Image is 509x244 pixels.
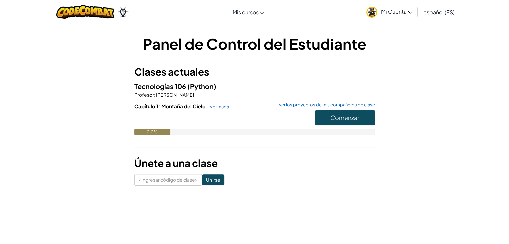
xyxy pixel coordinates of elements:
[381,8,406,15] font: Mi Cuenta
[363,1,416,22] a: Mi Cuenta
[147,129,158,134] font: 0.0%
[330,114,359,121] font: Comenzar
[56,5,115,19] img: Logotipo de CodeCombat
[134,65,209,78] font: Clases actuales
[279,102,375,107] font: ver los proyectos de mis compañeros de clase
[118,7,129,17] img: Ozaria
[156,92,194,98] font: [PERSON_NAME]
[420,3,458,21] a: español (ES)
[366,7,377,18] img: avatar
[134,157,218,169] font: Únete a una clase
[134,92,154,98] font: Profesor
[134,103,206,109] font: Capítulo 1: Montaña del Cielo
[134,82,186,90] font: Tecnologías 106
[154,92,155,98] font: :
[315,110,375,125] button: Comenzar
[423,9,454,16] font: español (ES)
[210,104,229,109] font: ver mapa
[232,9,258,16] font: Mis cursos
[229,3,268,21] a: Mis cursos
[134,174,202,186] input: <Ingresar código de clase>
[202,174,224,185] input: Unirse
[143,34,366,53] font: Panel de Control del Estudiante
[187,82,216,90] font: (Python)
